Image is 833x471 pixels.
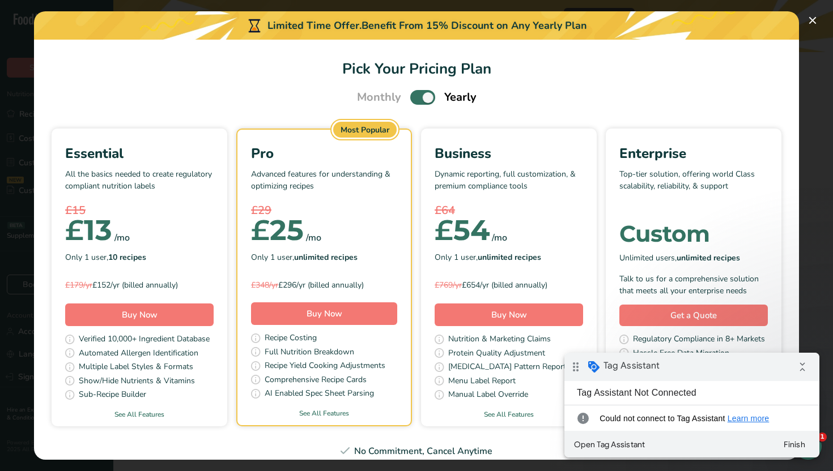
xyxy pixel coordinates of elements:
a: Learn more [163,61,205,70]
i: error [9,54,28,77]
span: Buy Now [491,309,527,320]
span: 1 [818,433,827,442]
a: Get a Quote [619,305,768,327]
span: Menu Label Report [448,375,516,389]
div: £29 [251,202,397,219]
span: Comprehensive Recipe Cards [265,374,367,388]
span: Sub-Recipe Builder [79,388,146,403]
span: £769/yr [435,280,462,290]
span: Only 1 user, [65,251,146,263]
p: Top-tier solution, offering world Class scalability, reliability, & support [619,168,768,202]
span: £179/yr [65,280,92,290]
div: £15 [65,202,214,219]
div: Essential [65,143,214,164]
a: See All Features [52,409,227,419]
div: /mo [492,231,507,245]
div: No Commitment, Cancel Anytime [48,444,785,458]
button: Finish [210,82,250,102]
span: Unlimited users, [619,252,740,264]
b: 10 recipes [108,252,146,263]
div: /mo [114,231,130,245]
span: £ [435,213,453,247]
span: Could not connect to Tag Assistant [35,60,236,71]
div: Custom [619,222,768,245]
button: Buy Now [65,303,214,326]
span: £ [65,213,84,247]
span: Show/Hide Nutrients & Vitamins [79,375,195,389]
div: Limited Time Offer. [34,11,799,40]
p: Hey [PERSON_NAME] 👋 Welcome to Food Label Maker🙌 Take a look around! If you have any questions, j... [49,32,195,44]
span: Buy Now [122,309,158,320]
i: Collapse debug badge [227,3,249,25]
div: /mo [306,231,321,245]
div: Most Popular [333,122,397,138]
div: 25 [251,219,304,242]
span: £348/yr [251,280,278,290]
span: Yearly [444,89,477,106]
b: unlimited recipes [677,252,740,263]
a: See All Features [237,408,411,418]
button: Open Tag Assistant [5,82,86,102]
b: unlimited recipes [294,252,358,263]
div: 54 [435,219,490,242]
span: Protein Quality Adjustment [448,347,545,361]
p: Dynamic reporting, full customization, & premium compliance tools [435,168,583,202]
div: £152/yr (billed annually) [65,279,214,291]
span: Only 1 user, [435,251,541,263]
span: Buy Now [307,308,342,319]
img: Profile image for Aya [25,34,44,52]
a: See All Features [421,409,597,419]
span: Nutrition & Marketing Claims [448,333,551,347]
div: Enterprise [619,143,768,164]
div: £64 [435,202,583,219]
button: Buy Now [251,302,397,325]
span: Monthly [357,89,401,106]
span: Get a Quote [670,309,717,322]
h1: Pick Your Pricing Plan [48,58,785,80]
div: 13 [65,219,112,242]
span: Regulatory Compliance in 8+ Markets [633,333,765,347]
div: Benefit From 15% Discount on Any Yearly Plan [362,18,587,33]
span: Hassle Free Data Migration [633,347,729,361]
span: Recipe Yield Cooking Adjustments [265,359,385,374]
span: Only 1 user, [251,251,358,263]
div: Pro [251,143,397,164]
span: Tag Assistant [39,7,95,19]
div: Talk to us for a comprehensive solution that meets all your enterprise needs [619,273,768,297]
span: Recipe Costing [265,332,317,346]
span: £ [251,213,270,247]
button: Buy Now [435,303,583,326]
div: £654/yr (billed annually) [435,279,583,291]
span: [MEDICAL_DATA] Pattern Report [448,361,566,375]
span: AI Enabled Spec Sheet Parsing [265,387,374,401]
span: Full Nutrition Breakdown [265,346,354,360]
p: All the basics needed to create regulatory compliant nutrition labels [65,168,214,202]
p: Message from Aya, sent Just now [49,44,195,54]
span: Multiple Label Styles & Formats [79,361,193,375]
div: £296/yr (billed annually) [251,279,397,291]
div: Business [435,143,583,164]
span: Automated Allergen Identification [79,347,198,361]
b: unlimited recipes [478,252,541,263]
div: message notification from Aya, Just now. Hey john 👋 Welcome to Food Label Maker🙌 Take a look arou... [17,24,210,61]
span: Manual Label Override [448,388,528,403]
p: Advanced features for understanding & optimizing recipes [251,168,397,202]
span: Verified 10,000+ Ingredient Database [79,333,210,347]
